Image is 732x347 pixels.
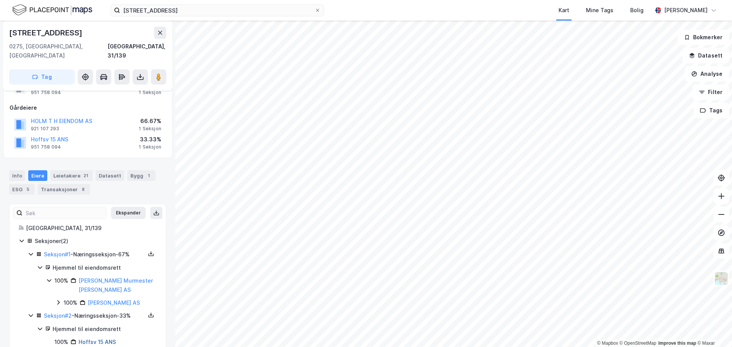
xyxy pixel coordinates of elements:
[658,341,696,346] a: Improve this map
[64,298,77,307] div: 100%
[559,6,569,15] div: Kart
[677,30,729,45] button: Bokmerker
[22,207,106,219] input: Søk
[9,27,84,39] div: [STREET_ADDRESS]
[26,224,157,233] div: [GEOGRAPHIC_DATA], 31/139
[31,144,61,150] div: 951 758 094
[55,276,68,285] div: 100%
[53,325,157,334] div: Hjemmel til eiendomsrett
[44,312,72,319] a: Seksjon#2
[693,103,729,118] button: Tags
[82,172,90,179] div: 21
[35,237,157,246] div: Seksjoner ( 2 )
[111,207,146,219] button: Ekspander
[24,185,32,193] div: 5
[620,341,657,346] a: OpenStreetMap
[127,170,156,181] div: Bygg
[12,3,92,17] img: logo.f888ab2527a4732fd821a326f86c7f29.svg
[682,48,729,63] button: Datasett
[145,172,152,179] div: 1
[79,339,116,345] a: Hoffsv 15 ANS
[694,310,732,347] iframe: Chat Widget
[9,42,108,60] div: 0275, [GEOGRAPHIC_DATA], [GEOGRAPHIC_DATA]
[50,170,93,181] div: Leietakere
[694,310,732,347] div: Kontrollprogram for chat
[597,341,618,346] a: Mapbox
[139,117,161,126] div: 66.67%
[38,184,90,195] div: Transaksjoner
[630,6,644,15] div: Bolig
[139,144,161,150] div: 1 Seksjon
[120,5,315,16] input: Søk på adresse, matrikkel, gårdeiere, leietakere eller personer
[31,126,59,132] div: 921 107 293
[28,170,47,181] div: Eiere
[664,6,708,15] div: [PERSON_NAME]
[55,337,68,347] div: 100%
[53,263,157,272] div: Hjemmel til eiendomsrett
[139,135,161,144] div: 33.33%
[44,251,71,257] a: Seksjon#1
[586,6,613,15] div: Mine Tags
[44,250,145,259] div: - Næringsseksjon - 67%
[96,170,124,181] div: Datasett
[685,66,729,82] button: Analyse
[88,299,140,306] a: [PERSON_NAME] AS
[31,90,61,96] div: 951 758 094
[9,184,35,195] div: ESG
[139,126,161,132] div: 1 Seksjon
[9,170,25,181] div: Info
[44,311,145,320] div: - Næringsseksjon - 33%
[79,185,87,193] div: 8
[79,277,153,293] a: [PERSON_NAME] Murmester [PERSON_NAME] AS
[10,103,166,112] div: Gårdeiere
[139,90,161,96] div: 1 Seksjon
[9,69,75,85] button: Tag
[108,42,166,60] div: [GEOGRAPHIC_DATA], 31/139
[692,85,729,100] button: Filter
[714,271,729,286] img: Z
